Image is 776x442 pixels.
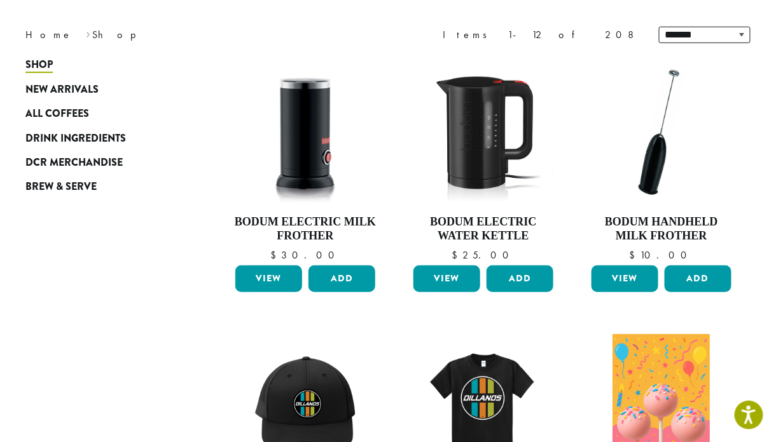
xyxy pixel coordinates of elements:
span: $ [630,248,641,262]
a: DCR Merchandise [25,151,178,175]
a: View [235,265,302,292]
a: Drink Ingredients [25,126,178,150]
span: Shop [25,57,53,73]
a: Home [25,28,73,41]
img: DP3955.01.png [410,59,557,205]
span: All Coffees [25,106,89,122]
a: New Arrivals [25,77,178,102]
a: View [413,265,480,292]
nav: Breadcrumb [25,27,369,43]
span: Drink Ingredients [25,131,126,147]
h4: Bodum Handheld Milk Frother [588,215,735,243]
a: Bodum Electric Milk Frother $30.00 [232,59,378,260]
span: › [86,23,90,43]
a: Shop [25,53,178,77]
a: All Coffees [25,102,178,126]
span: $ [270,248,281,262]
bdi: 10.00 [630,248,693,262]
button: Add [665,265,731,292]
h4: Bodum Electric Water Kettle [410,215,557,243]
a: Brew & Serve [25,175,178,199]
bdi: 25.00 [452,248,515,262]
img: DP3954.01-002.png [232,59,378,205]
span: New Arrivals [25,82,99,98]
button: Add [487,265,553,292]
a: View [592,265,658,292]
img: DP3927.01-002.png [588,59,735,205]
bdi: 30.00 [270,248,340,262]
a: Bodum Handheld Milk Frother $10.00 [588,59,735,260]
span: Brew & Serve [25,179,97,195]
button: Add [308,265,375,292]
h4: Bodum Electric Milk Frother [232,215,378,243]
div: Items 1-12 of 208 [443,27,640,43]
span: DCR Merchandise [25,155,123,171]
a: Bodum Electric Water Kettle $25.00 [410,59,557,260]
span: $ [452,248,462,262]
